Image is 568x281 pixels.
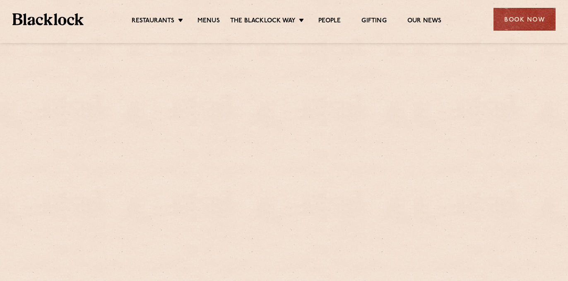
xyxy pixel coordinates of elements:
[197,17,220,26] a: Menus
[318,17,341,26] a: People
[361,17,386,26] a: Gifting
[132,17,175,26] a: Restaurants
[407,17,442,26] a: Our News
[493,8,556,31] div: Book Now
[12,13,84,25] img: BL_Textured_Logo-footer-cropped.svg
[230,17,296,26] a: The Blacklock Way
